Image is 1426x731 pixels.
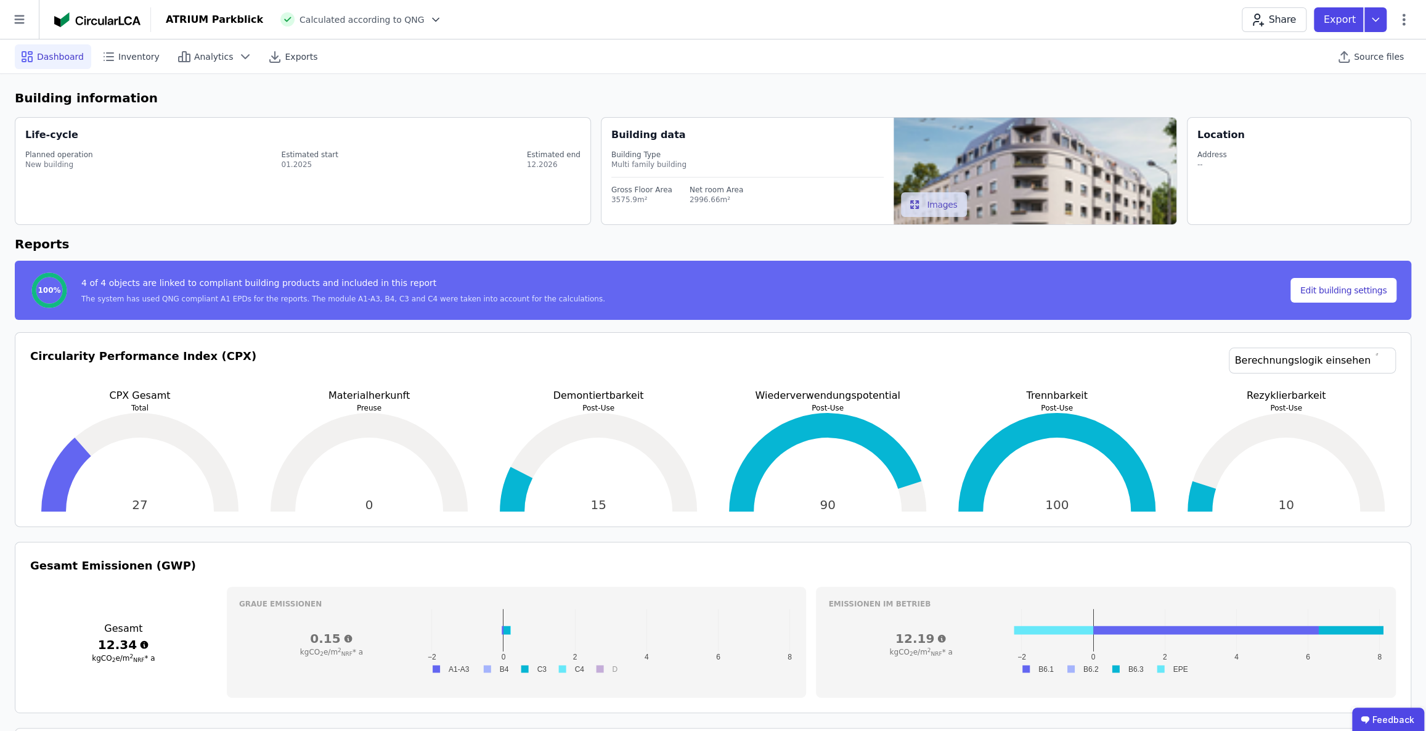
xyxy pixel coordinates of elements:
[910,651,913,657] sub: 2
[947,403,1167,413] p: Post-Use
[1354,51,1404,63] span: Source files
[690,195,743,205] div: 2996.66m²
[239,599,794,609] h3: Graue Emissionen
[133,657,144,663] sub: NRF
[828,599,1383,609] h3: Emissionen im betrieb
[130,653,134,660] sup: 2
[611,150,884,160] div: Building Type
[37,51,84,63] span: Dashboard
[338,647,341,653] sup: 2
[1176,388,1396,403] p: Rezyklierbarkeit
[1197,128,1245,142] div: Location
[1229,348,1396,374] a: Berechnungslogik einsehen
[611,160,884,169] div: Multi family building
[901,192,967,217] button: Images
[112,657,116,663] sub: 2
[341,651,352,657] sub: NRF
[931,651,942,657] sub: NRF
[194,51,234,63] span: Analytics
[30,348,256,388] h3: Circularity Performance Index (CPX)
[281,150,338,160] div: Estimated start
[889,648,952,656] span: kgCO e/m * a
[927,647,931,653] sup: 2
[299,14,425,26] span: Calculated according to QNG
[81,294,605,304] div: The system has used QNG compliant A1 EPDs for the reports. The module A1-A3, B4, C3 and C4 were t...
[690,185,743,195] div: Net room Area
[1290,278,1396,303] button: Edit building settings
[527,150,581,160] div: Estimated end
[30,621,217,636] h3: Gesamt
[527,160,581,169] div: 12.2026
[828,630,1013,647] h3: 12.19
[30,636,217,653] h3: 12.34
[300,648,363,656] span: kgCO e/m * a
[320,651,324,657] sub: 2
[25,128,78,142] div: Life-cycle
[947,388,1167,403] p: Trennbarkeit
[30,388,250,403] p: CPX Gesamt
[1197,160,1227,169] div: --
[30,557,1396,574] h3: Gesamt Emissionen (GWP)
[718,388,937,403] p: Wiederverwendungspotential
[1242,7,1306,32] button: Share
[489,388,708,403] p: Demontiertbarkeit
[166,12,263,27] div: ATRIUM Parkblick
[611,195,672,205] div: 3575.9m²
[285,51,317,63] span: Exports
[92,654,155,663] span: kgCO e/m * a
[718,403,937,413] p: Post-Use
[1324,12,1358,27] p: Export
[611,128,894,142] div: Building data
[239,630,424,647] h3: 0.15
[25,150,93,160] div: Planned operation
[38,285,60,295] span: 100%
[259,388,479,403] p: Materialherkunft
[30,403,250,413] p: Total
[15,89,1411,107] h6: Building information
[1176,403,1396,413] p: Post-Use
[118,51,160,63] span: Inventory
[54,12,141,27] img: Concular
[1197,150,1227,160] div: Address
[81,277,605,294] div: 4 of 4 objects are linked to compliant building products and included in this report
[25,160,93,169] div: New building
[489,403,708,413] p: Post-Use
[259,403,479,413] p: Preuse
[281,160,338,169] div: 01.2025
[15,235,1411,253] h6: Reports
[611,185,672,195] div: Gross Floor Area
